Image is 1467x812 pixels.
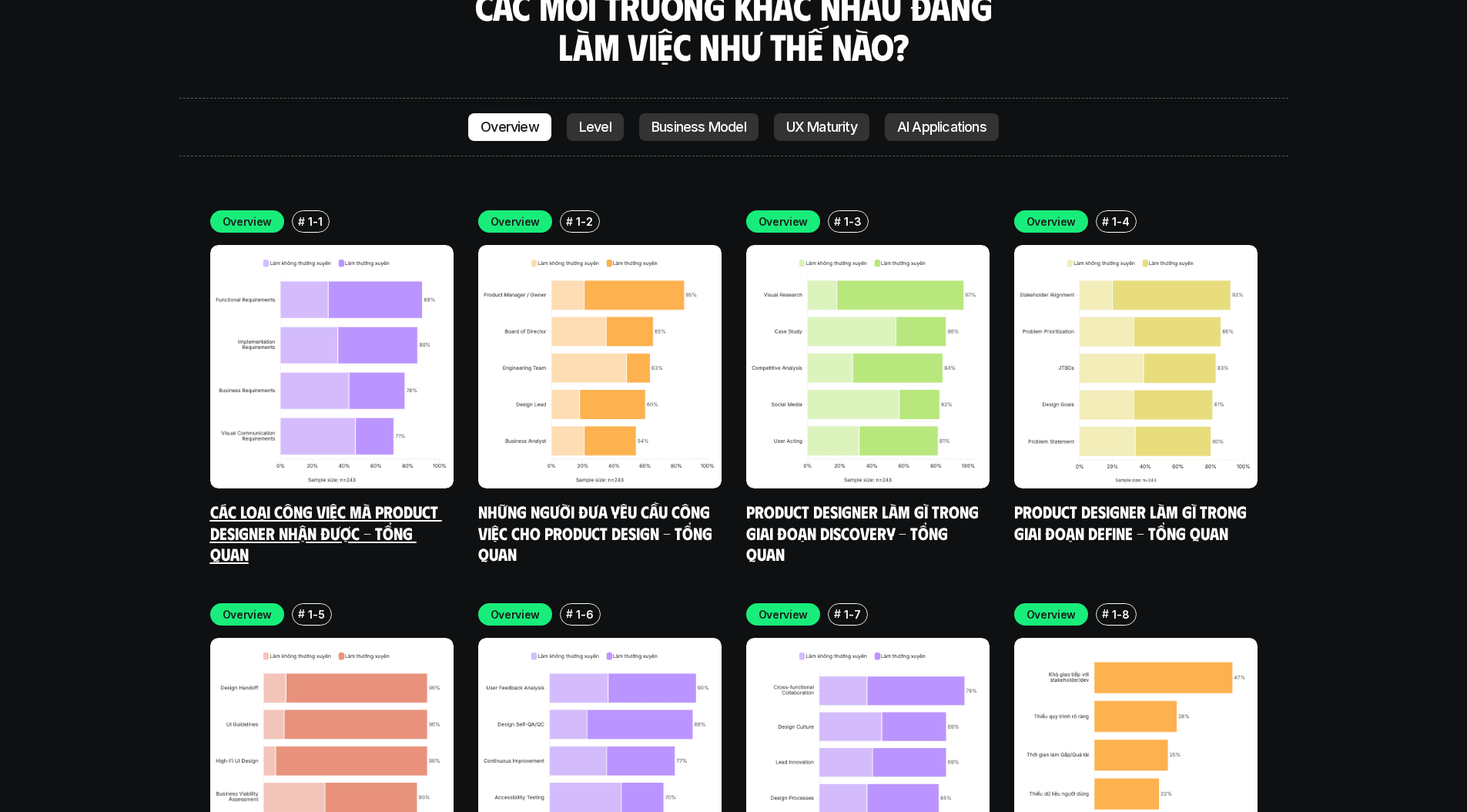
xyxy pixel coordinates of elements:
[298,608,305,619] h6: #
[491,213,541,230] p: Overview
[478,501,716,564] a: Những người đưa yêu cầu công việc cho Product Design - Tổng quan
[491,606,541,622] p: Overview
[566,216,573,227] h6: #
[834,216,841,227] h6: #
[576,213,592,230] p: 1-2
[885,113,999,141] a: AI Applications
[1014,501,1251,543] a: Product Designer làm gì trong giai đoạn Define - Tổng quan
[1102,216,1109,227] h6: #
[759,213,809,230] p: Overview
[576,606,593,622] p: 1-6
[746,501,983,564] a: Product Designer làm gì trong giai đoạn Discovery - Tổng quan
[223,606,273,622] p: Overview
[774,113,869,141] a: UX Maturity
[210,501,442,564] a: Các loại công việc mà Product Designer nhận được - Tổng quan
[759,606,809,622] p: Overview
[223,213,273,230] p: Overview
[834,608,841,619] h6: #
[1027,213,1077,230] p: Overview
[844,213,861,230] p: 1-3
[897,119,986,135] p: AI Applications
[567,113,624,141] a: Level
[579,119,611,135] p: Level
[298,216,305,227] h6: #
[1112,606,1129,622] p: 1-8
[308,606,324,622] p: 1-5
[1027,606,1077,622] p: Overview
[468,113,551,141] a: Overview
[786,119,857,135] p: UX Maturity
[566,608,573,619] h6: #
[1112,213,1129,230] p: 1-4
[481,119,539,135] p: Overview
[651,119,746,135] p: Business Model
[308,213,322,230] p: 1-1
[844,606,860,622] p: 1-7
[639,113,759,141] a: Business Model
[1102,608,1109,619] h6: #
